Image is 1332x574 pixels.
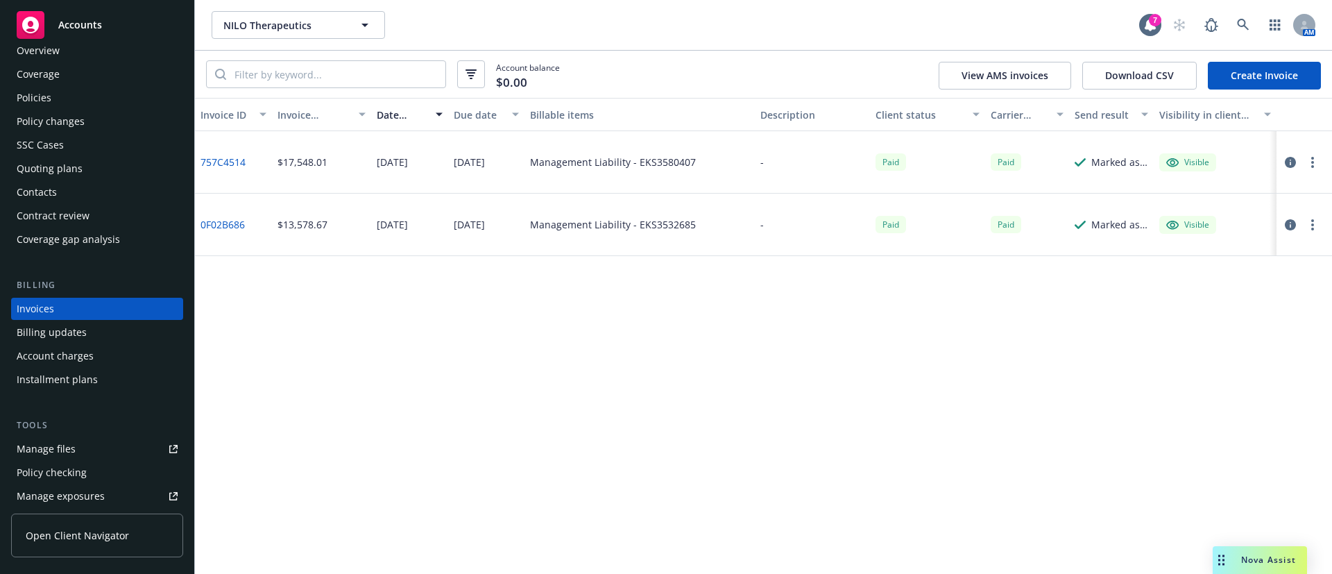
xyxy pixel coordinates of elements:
[1197,11,1225,39] a: Report a Bug
[11,485,183,507] a: Manage exposures
[524,98,755,131] button: Billable items
[11,419,183,432] div: Tools
[17,205,89,227] div: Contract review
[17,228,120,251] div: Coverage gap analysis
[11,181,183,203] a: Contacts
[760,155,764,169] div: -
[272,98,372,131] button: Invoice amount
[1229,11,1257,39] a: Search
[17,63,60,85] div: Coverage
[530,217,696,232] div: Management Liability - EKS3532685
[1213,546,1230,574] div: Drag to move
[454,108,504,122] div: Due date
[11,462,183,484] a: Policy checking
[1166,219,1209,231] div: Visible
[17,87,51,109] div: Policies
[1075,108,1133,122] div: Send result
[277,217,327,232] div: $13,578.67
[277,155,327,169] div: $17,548.01
[26,528,129,543] span: Open Client Navigator
[876,108,964,122] div: Client status
[755,98,870,131] button: Description
[11,158,183,180] a: Quoting plans
[11,345,183,367] a: Account charges
[991,153,1021,171] div: Paid
[1091,217,1148,232] div: Marked as sent
[985,98,1070,131] button: Carrier status
[1261,11,1289,39] a: Switch app
[870,98,985,131] button: Client status
[200,217,245,232] a: 0F02B686
[195,98,272,131] button: Invoice ID
[1149,14,1161,26] div: 7
[17,345,94,367] div: Account charges
[11,6,183,44] a: Accounts
[17,369,98,391] div: Installment plans
[223,18,343,33] span: NILO Therapeutics
[17,181,57,203] div: Contacts
[876,216,906,233] div: Paid
[277,108,351,122] div: Invoice amount
[11,369,183,391] a: Installment plans
[58,19,102,31] span: Accounts
[11,278,183,292] div: Billing
[215,69,226,80] svg: Search
[17,321,87,344] div: Billing updates
[939,62,1071,90] button: View AMS invoices
[377,217,408,232] div: [DATE]
[1208,62,1321,90] a: Create Invoice
[496,74,527,92] span: $0.00
[448,98,525,131] button: Due date
[530,155,696,169] div: Management Liability - EKS3580407
[17,298,54,320] div: Invoices
[11,205,183,227] a: Contract review
[991,216,1021,233] div: Paid
[212,11,385,39] button: NILO Therapeutics
[1091,155,1148,169] div: Marked as sent
[377,108,427,122] div: Date issued
[1165,11,1193,39] a: Start snowing
[11,134,183,156] a: SSC Cases
[17,485,105,507] div: Manage exposures
[11,438,183,460] a: Manage files
[11,63,183,85] a: Coverage
[200,108,251,122] div: Invoice ID
[760,217,764,232] div: -
[11,228,183,251] a: Coverage gap analysis
[17,40,60,62] div: Overview
[1241,554,1296,566] span: Nova Assist
[11,40,183,62] a: Overview
[200,155,246,169] a: 757C4514
[530,108,749,122] div: Billable items
[17,134,64,156] div: SSC Cases
[226,61,445,87] input: Filter by keyword...
[1159,108,1256,122] div: Visibility in client dash
[371,98,448,131] button: Date issued
[1213,546,1307,574] button: Nova Assist
[1154,98,1276,131] button: Visibility in client dash
[17,110,85,133] div: Policy changes
[11,110,183,133] a: Policy changes
[760,108,864,122] div: Description
[496,62,560,87] span: Account balance
[17,462,87,484] div: Policy checking
[454,217,485,232] div: [DATE]
[11,321,183,344] a: Billing updates
[17,158,83,180] div: Quoting plans
[377,155,408,169] div: [DATE]
[876,153,906,171] div: Paid
[991,108,1049,122] div: Carrier status
[1082,62,1197,90] button: Download CSV
[454,155,485,169] div: [DATE]
[1069,98,1154,131] button: Send result
[17,438,76,460] div: Manage files
[11,87,183,109] a: Policies
[1166,156,1209,169] div: Visible
[11,298,183,320] a: Invoices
